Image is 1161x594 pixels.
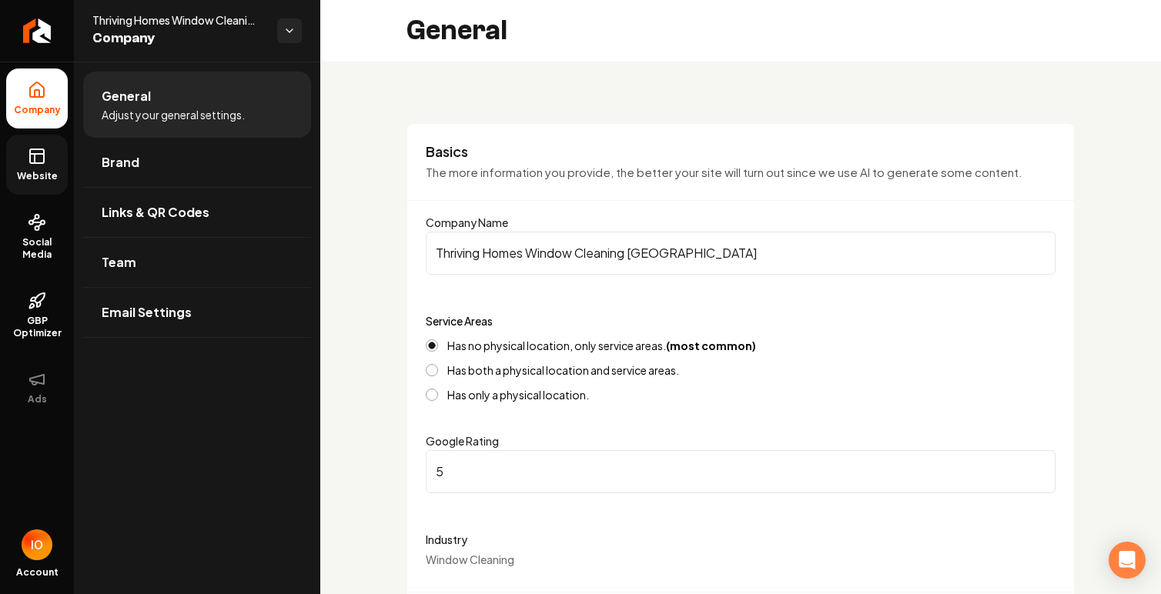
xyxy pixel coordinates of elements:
[6,201,68,273] a: Social Media
[426,314,493,328] label: Service Areas
[83,288,311,337] a: Email Settings
[8,104,67,116] span: Company
[102,303,192,322] span: Email Settings
[102,153,139,172] span: Brand
[426,232,1056,275] input: Company Name
[426,215,508,229] label: Company Name
[426,552,514,566] span: Window Cleaning
[102,203,209,222] span: Links & QR Codes
[6,135,68,195] a: Website
[426,164,1056,182] p: The more information you provide, the better your site will turn out since we use AI to generate ...
[92,12,265,28] span: Thriving Homes Window Cleaning [GEOGRAPHIC_DATA]
[447,340,756,351] label: Has no physical location, only service areas.
[426,142,1056,161] h3: Basics
[92,28,265,49] span: Company
[83,138,311,187] a: Brand
[6,315,68,339] span: GBP Optimizer
[426,450,1056,493] input: Google Rating
[22,393,53,405] span: Ads
[23,18,52,43] img: Rebolt Logo
[22,529,52,560] img: Ivan o
[102,253,136,272] span: Team
[102,107,245,122] span: Adjust your general settings.
[6,279,68,352] a: GBP Optimizer
[426,530,1056,549] label: Industry
[6,358,68,418] button: Ads
[22,529,52,560] button: Open user button
[666,339,756,352] strong: (most common)
[426,434,499,448] label: Google Rating
[83,238,311,287] a: Team
[1109,542,1146,579] div: Open Intercom Messenger
[447,365,679,375] label: Has both a physical location and service areas.
[83,188,311,237] a: Links & QR Codes
[11,170,64,182] span: Website
[102,87,151,105] span: General
[447,389,589,400] label: Has only a physical location.
[6,236,68,261] span: Social Media
[16,566,59,579] span: Account
[407,15,507,46] h2: General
